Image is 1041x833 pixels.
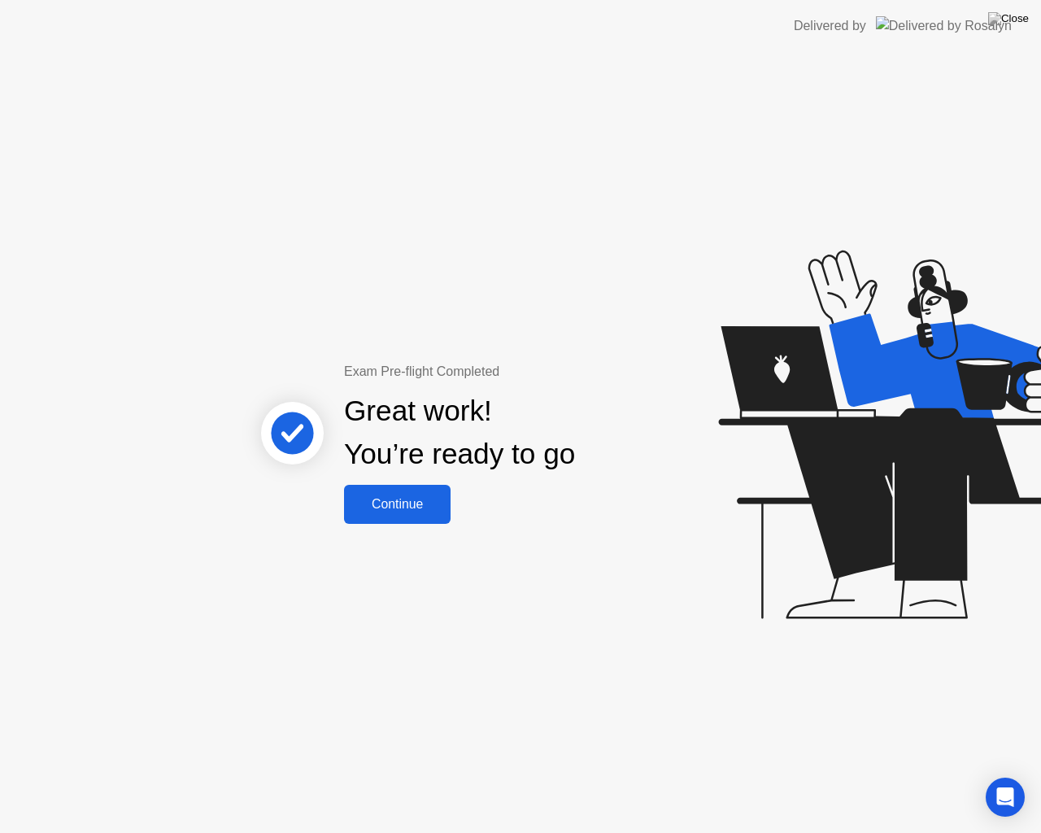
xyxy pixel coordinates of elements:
[876,16,1012,35] img: Delivered by Rosalyn
[349,497,446,512] div: Continue
[344,390,575,476] div: Great work! You’re ready to go
[794,16,866,36] div: Delivered by
[344,485,451,524] button: Continue
[988,12,1029,25] img: Close
[344,362,680,382] div: Exam Pre-flight Completed
[986,778,1025,817] div: Open Intercom Messenger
